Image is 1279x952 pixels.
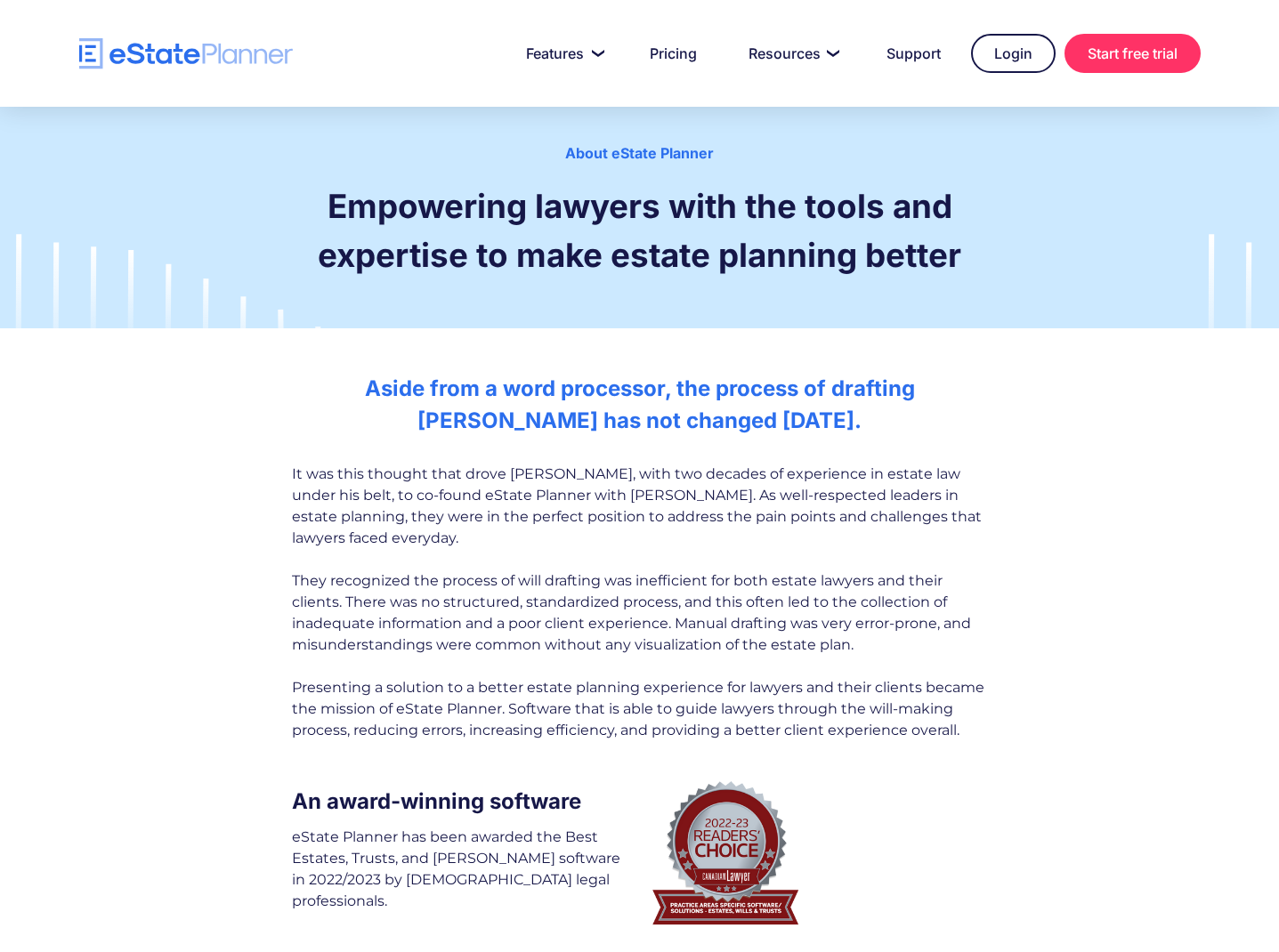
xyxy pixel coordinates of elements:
div: It was this thought that drove [PERSON_NAME], with two decades of experience in estate law under ... [292,464,987,741]
div: eState Planner has been awarded the Best Estates, Trusts, and [PERSON_NAME] software in 2022/2023... [292,827,631,912]
a: Login [971,34,1056,73]
a: Support [865,36,962,71]
a: home [79,38,293,69]
h2: Aside from a word processor, the process of drafting [PERSON_NAME] has not changed [DATE]. [292,373,987,437]
a: Features [505,36,619,71]
div: About eState Planner [125,142,1154,164]
h2: An award-winning software [292,786,631,818]
h1: Empowering lawyers with the tools and expertise to make estate planning better [292,182,987,279]
img: Canadian Lawyer's award for best Estates, Wills, and Trusts software [649,777,805,932]
a: Resources [727,36,856,71]
a: Pricing [628,36,718,71]
a: Start free trial [1064,34,1201,73]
